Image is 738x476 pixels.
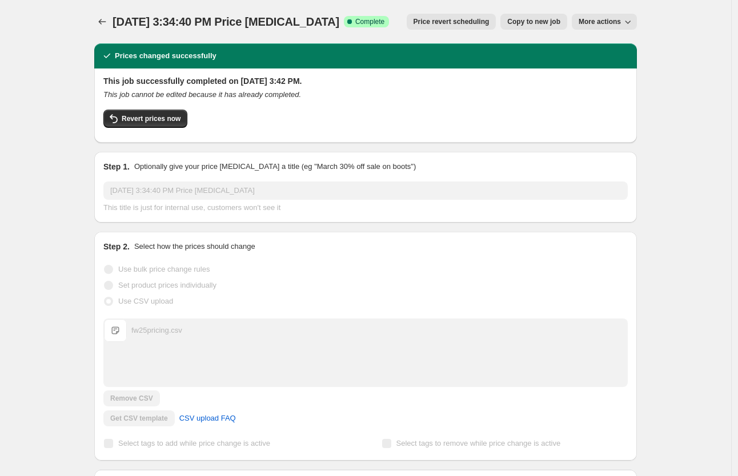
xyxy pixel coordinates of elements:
[173,409,243,427] a: CSV upload FAQ
[103,110,187,128] button: Revert prices now
[355,17,384,26] span: Complete
[115,50,216,62] h2: Prices changed successfully
[94,14,110,30] button: Price change jobs
[118,265,210,273] span: Use bulk price change rules
[572,14,637,30] button: More actions
[113,15,339,28] span: [DATE] 3:34:40 PM Price [MEDICAL_DATA]
[103,75,628,87] h2: This job successfully completed on [DATE] 3:42 PM.
[134,241,255,252] p: Select how the prices should change
[179,413,236,424] span: CSV upload FAQ
[507,17,560,26] span: Copy to new job
[500,14,567,30] button: Copy to new job
[103,181,628,200] input: 30% off holiday sale
[103,161,130,172] h2: Step 1.
[134,161,416,172] p: Optionally give your price [MEDICAL_DATA] a title (eg "March 30% off sale on boots")
[103,241,130,252] h2: Step 2.
[103,90,301,99] i: This job cannot be edited because it has already completed.
[407,14,496,30] button: Price revert scheduling
[122,114,181,123] span: Revert prices now
[103,203,280,212] span: This title is just for internal use, customers won't see it
[118,439,270,447] span: Select tags to add while price change is active
[118,281,216,289] span: Set product prices individually
[579,17,621,26] span: More actions
[414,17,490,26] span: Price revert scheduling
[131,325,182,336] div: fw25pricing.csv
[118,297,173,305] span: Use CSV upload
[396,439,561,447] span: Select tags to remove while price change is active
